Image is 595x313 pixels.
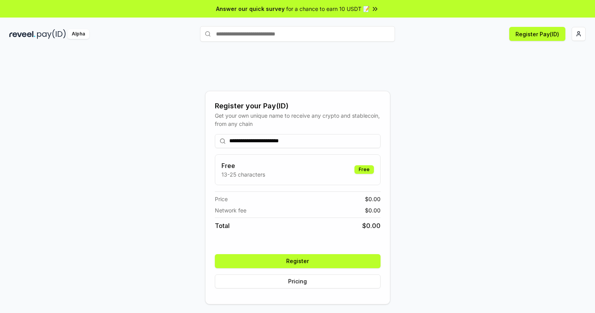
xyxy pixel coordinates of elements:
[365,195,381,203] span: $ 0.00
[215,206,246,214] span: Network fee
[362,221,381,230] span: $ 0.00
[215,254,381,268] button: Register
[215,221,230,230] span: Total
[215,274,381,288] button: Pricing
[221,170,265,179] p: 13-25 characters
[215,101,381,111] div: Register your Pay(ID)
[509,27,565,41] button: Register Pay(ID)
[286,5,370,13] span: for a chance to earn 10 USDT 📝
[9,29,35,39] img: reveel_dark
[365,206,381,214] span: $ 0.00
[37,29,66,39] img: pay_id
[215,111,381,128] div: Get your own unique name to receive any crypto and stablecoin, from any chain
[216,5,285,13] span: Answer our quick survey
[354,165,374,174] div: Free
[215,195,228,203] span: Price
[221,161,265,170] h3: Free
[67,29,89,39] div: Alpha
